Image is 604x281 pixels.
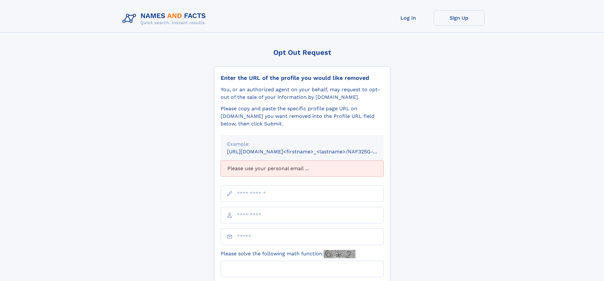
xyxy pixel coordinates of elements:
a: Sign Up [434,10,484,26]
label: Please solve the following math function: [221,250,355,258]
small: [URL][DOMAIN_NAME]<firstname>_<lastname>/NAF325G-xxxxxxxx [227,149,396,155]
div: You, or an authorized agent on your behalf, may request to opt-out of the sale of your informatio... [221,86,384,101]
div: Opt Out Request [214,48,390,56]
img: Logo Names and Facts [120,10,211,27]
div: Example: [227,140,377,148]
div: Please use your personal email ... [221,161,384,176]
div: Please copy and paste the specific profile page URL on [DOMAIN_NAME] you want removed into the Pr... [221,105,384,128]
div: Enter the URL of the profile you would like removed [221,74,384,81]
a: Log In [383,10,434,26]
